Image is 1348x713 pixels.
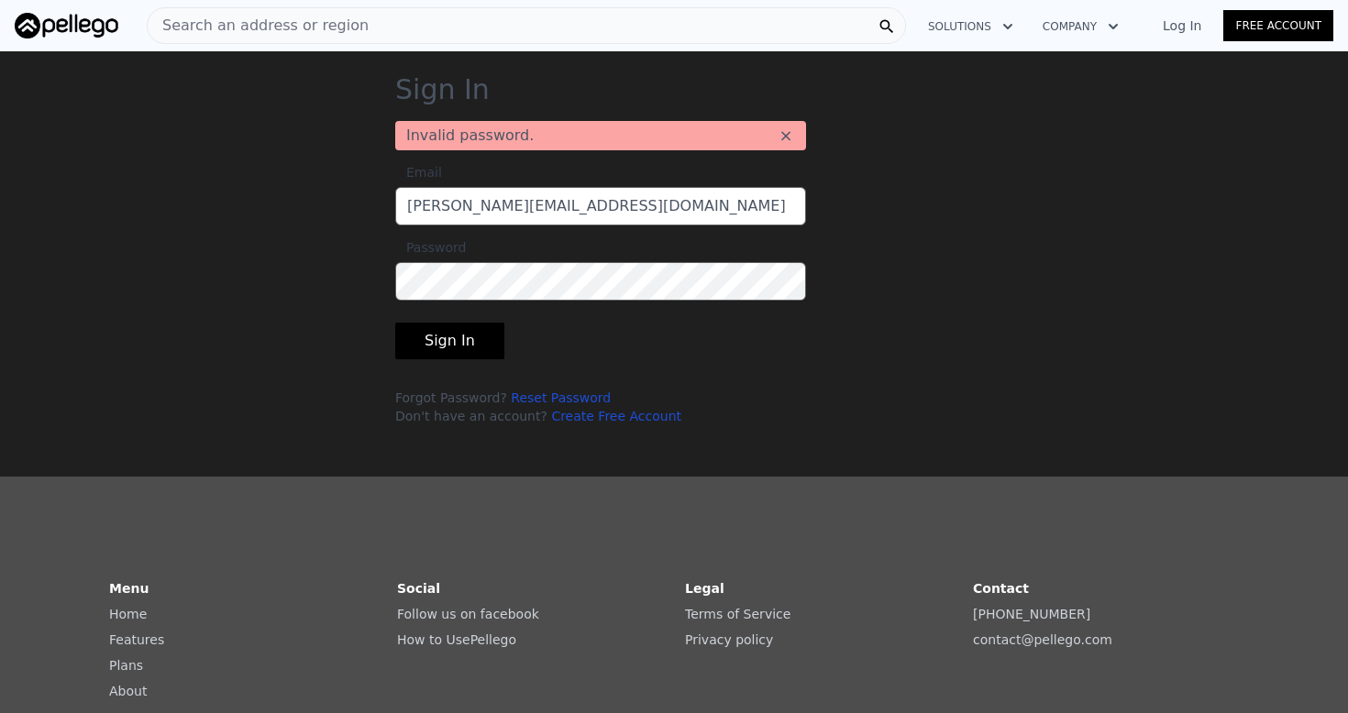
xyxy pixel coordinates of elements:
a: How to UsePellego [397,632,516,647]
a: Features [109,632,164,647]
a: contact@pellego.com [973,632,1112,647]
button: Solutions [913,10,1028,43]
strong: Legal [685,581,724,596]
div: Forgot Password? Don't have an account? [395,389,806,425]
span: Password [395,240,466,255]
div: Invalid password. [395,121,806,150]
button: × [777,126,795,145]
input: Password [395,262,806,301]
a: Home [109,607,147,621]
span: Email [395,165,442,180]
button: Sign In [395,323,504,359]
h3: Sign In [395,73,953,106]
img: Pellego [15,13,118,38]
a: Create Free Account [551,409,681,423]
strong: Social [397,581,440,596]
strong: Contact [973,581,1029,596]
a: Privacy policy [685,632,773,647]
strong: Menu [109,581,149,596]
a: [PHONE_NUMBER] [973,607,1090,621]
a: Free Account [1223,10,1333,41]
button: Company [1028,10,1133,43]
input: Email [395,187,806,225]
span: Search an address or region [148,15,369,37]
a: Plans [109,658,143,673]
a: Reset Password [511,390,611,405]
a: Follow us on facebook [397,607,539,621]
a: About [109,684,147,698]
a: Terms of Service [685,607,790,621]
a: Log In [1141,16,1223,35]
